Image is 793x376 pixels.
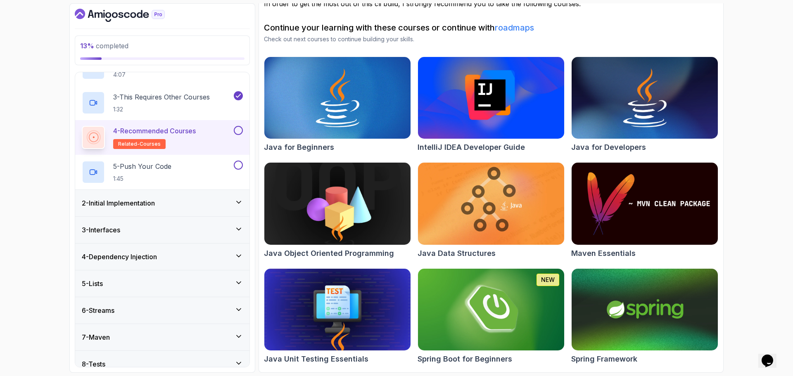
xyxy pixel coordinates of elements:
[571,142,646,153] h2: Java for Developers
[113,161,171,171] p: 5 - Push Your Code
[75,244,249,270] button: 4-Dependency Injection
[261,161,414,246] img: Java Object Oriented Programming card
[82,161,243,184] button: 5-Push Your Code1:45
[418,248,496,259] h2: Java Data Structures
[572,57,718,139] img: Java for Developers card
[82,126,243,149] button: 4-Recommended Coursesrelated-courses
[82,198,155,208] h3: 2 - Initial Implementation
[82,332,110,342] h3: 7 - Maven
[82,279,103,289] h3: 5 - Lists
[264,353,368,365] h2: Java Unit Testing Essentials
[758,343,785,368] iframe: chat widget
[571,57,718,153] a: Java for Developers cardJava for Developers
[82,359,105,369] h3: 8 - Tests
[75,190,249,216] button: 2-Initial Implementation
[418,163,564,244] img: Java Data Structures card
[495,23,534,33] a: roadmaps
[418,269,564,350] img: Spring Boot for Beginners card
[75,217,249,243] button: 3-Interfaces
[572,269,718,350] img: Spring Framework card
[264,57,411,153] a: Java for Beginners cardJava for Beginners
[264,248,394,259] h2: Java Object Oriented Programming
[418,162,565,259] a: Java Data Structures cardJava Data Structures
[571,268,718,365] a: Spring Framework cardSpring Framework
[264,142,334,153] h2: Java for Beginners
[75,270,249,297] button: 5-Lists
[571,162,718,259] a: Maven Essentials cardMaven Essentials
[75,9,184,22] a: Dashboard
[541,276,555,284] p: NEW
[113,105,210,114] p: 1:32
[264,268,411,365] a: Java Unit Testing Essentials cardJava Unit Testing Essentials
[82,225,120,235] h3: 3 - Interfaces
[264,57,411,139] img: Java for Beginners card
[264,22,718,33] h2: Continue your learning with these courses or continue with
[113,126,196,136] p: 4 - Recommended Courses
[572,163,718,244] img: Maven Essentials card
[113,92,210,102] p: 3 - This Requires Other Courses
[418,57,565,153] a: IntelliJ IDEA Developer Guide cardIntelliJ IDEA Developer Guide
[82,252,157,262] h3: 4 - Dependency Injection
[113,175,171,183] p: 1:45
[264,162,411,259] a: Java Object Oriented Programming cardJava Object Oriented Programming
[264,35,718,43] p: Check out next courses to continue building your skills.
[418,142,525,153] h2: IntelliJ IDEA Developer Guide
[75,297,249,324] button: 6-Streams
[80,42,128,50] span: completed
[113,71,166,79] p: 4:07
[80,42,94,50] span: 13 %
[75,324,249,350] button: 7-Maven
[571,353,637,365] h2: Spring Framework
[418,57,564,139] img: IntelliJ IDEA Developer Guide card
[82,305,114,315] h3: 6 - Streams
[82,91,243,114] button: 3-This Requires Other Courses1:32
[418,268,565,365] a: Spring Boot for Beginners cardNEWSpring Boot for Beginners
[264,269,411,350] img: Java Unit Testing Essentials card
[118,141,161,147] span: related-courses
[571,248,636,259] h2: Maven Essentials
[418,353,512,365] h2: Spring Boot for Beginners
